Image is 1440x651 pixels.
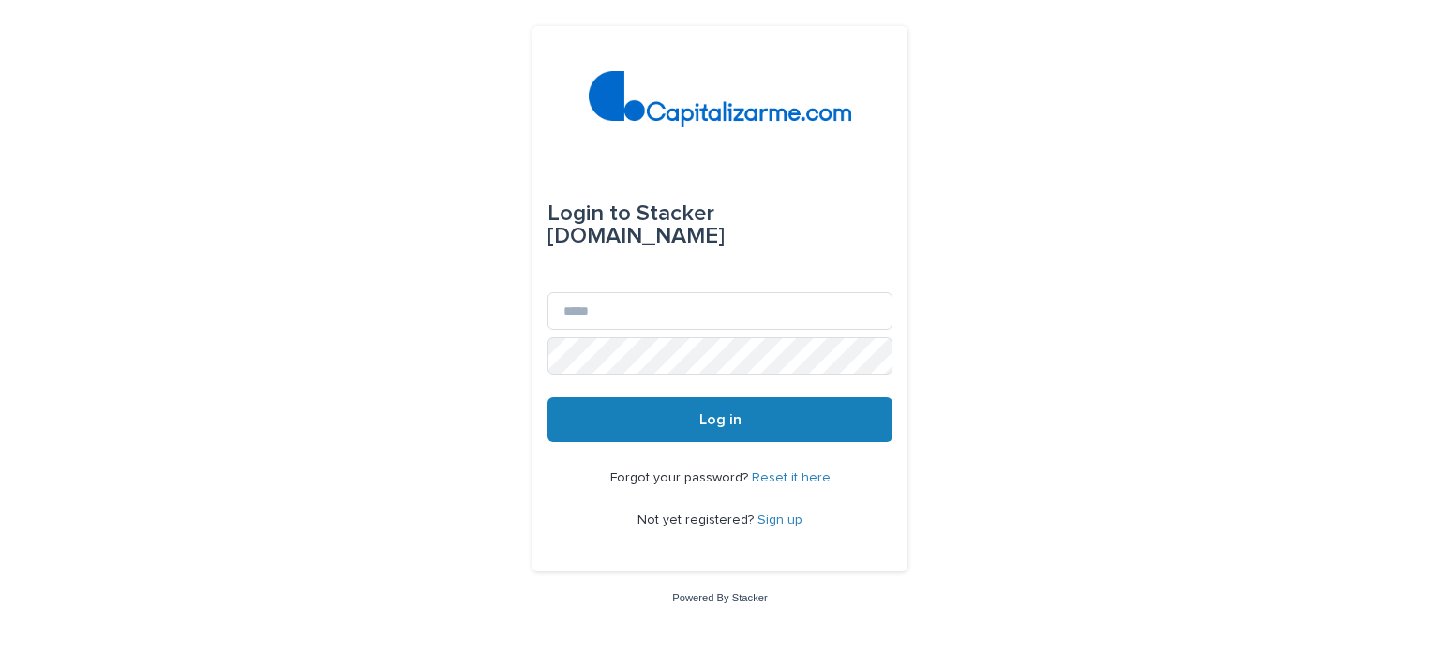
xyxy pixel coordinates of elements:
a: Powered By Stacker [672,592,767,603]
button: Log in [547,397,892,442]
span: Not yet registered? [637,513,757,526]
a: Reset it here [752,471,831,484]
a: Sign up [757,513,802,526]
div: Stacker [DOMAIN_NAME] [547,187,892,262]
span: Forgot your password? [610,471,752,484]
span: Login to [547,202,631,225]
img: 4arMvv9wSvmHTHbXwTim [589,71,852,127]
span: Log in [699,412,742,427]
